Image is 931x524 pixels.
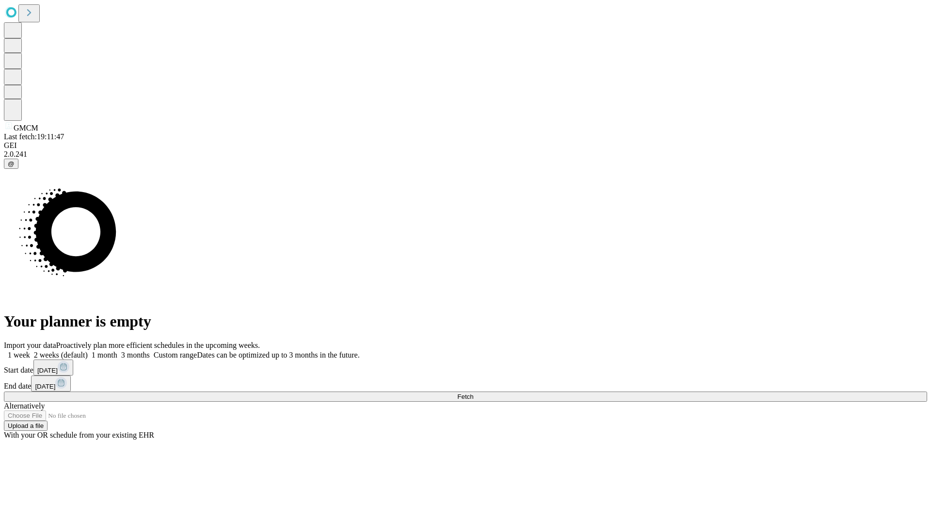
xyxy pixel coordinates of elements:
[37,367,58,374] span: [DATE]
[4,421,48,431] button: Upload a file
[4,312,927,330] h1: Your planner is empty
[4,132,64,141] span: Last fetch: 19:11:47
[14,124,38,132] span: GMCM
[4,360,927,376] div: Start date
[121,351,150,359] span: 3 months
[34,351,88,359] span: 2 weeks (default)
[4,141,927,150] div: GEI
[31,376,71,392] button: [DATE]
[8,351,30,359] span: 1 week
[197,351,359,359] span: Dates can be optimized up to 3 months in the future.
[4,341,56,349] span: Import your data
[35,383,55,390] span: [DATE]
[4,376,927,392] div: End date
[4,402,45,410] span: Alternatively
[154,351,197,359] span: Custom range
[8,160,15,167] span: @
[4,150,927,159] div: 2.0.241
[33,360,73,376] button: [DATE]
[457,393,473,400] span: Fetch
[4,159,18,169] button: @
[4,431,154,439] span: With your OR schedule from your existing EHR
[4,392,927,402] button: Fetch
[56,341,260,349] span: Proactively plan more efficient schedules in the upcoming weeks.
[92,351,117,359] span: 1 month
